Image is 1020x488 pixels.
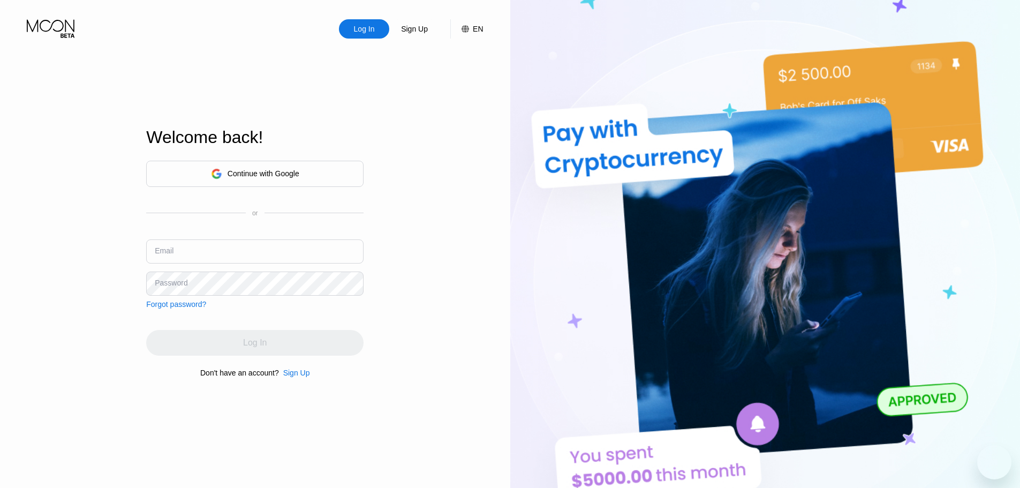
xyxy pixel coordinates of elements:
[400,24,429,34] div: Sign Up
[473,25,483,33] div: EN
[977,445,1011,479] iframe: Dugme za pokretanje prozora za razmenu poruka
[252,209,258,217] div: or
[353,24,376,34] div: Log In
[279,369,310,377] div: Sign Up
[146,300,206,309] div: Forgot password?
[146,161,364,187] div: Continue with Google
[339,19,389,39] div: Log In
[389,19,440,39] div: Sign Up
[155,279,187,287] div: Password
[155,246,173,255] div: Email
[146,127,364,147] div: Welcome back!
[283,369,310,377] div: Sign Up
[450,19,483,39] div: EN
[228,169,299,178] div: Continue with Google
[200,369,279,377] div: Don't have an account?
